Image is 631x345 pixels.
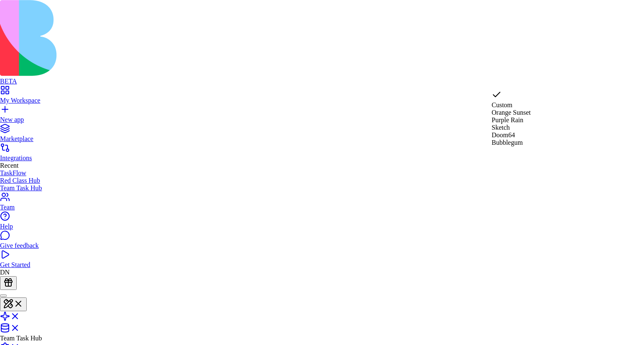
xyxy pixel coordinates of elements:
[7,6,69,18] h1: Team Task Hub
[492,131,515,139] span: Doom64
[105,5,119,18] button: DN
[7,47,119,67] p: Manage and track your team's progress
[492,124,510,131] span: Sketch
[492,101,512,108] span: Custom
[492,116,523,123] span: Purple Rain
[492,139,523,146] span: Bubblegum
[492,109,531,116] span: Orange Sunset
[7,34,119,47] h1: Team Dashboard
